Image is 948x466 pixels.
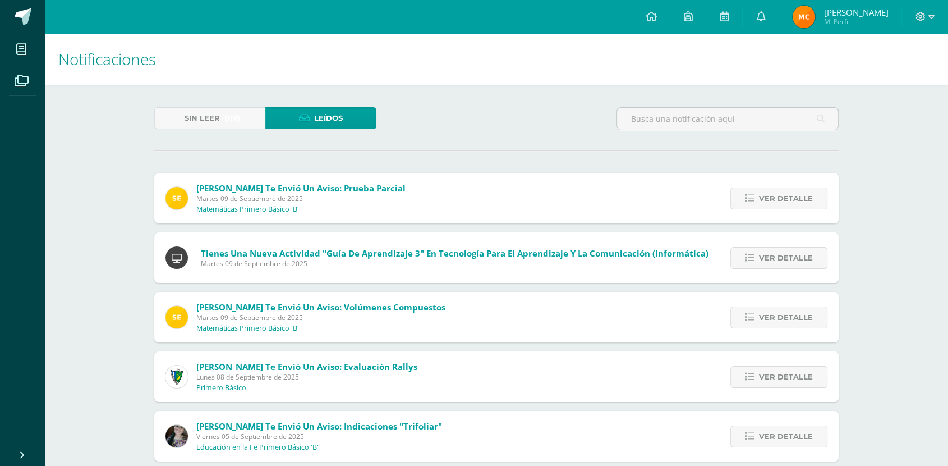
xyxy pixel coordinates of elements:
[196,372,417,382] span: Lunes 08 de Septiembre de 2025
[759,188,813,209] span: Ver detalle
[196,194,406,203] span: Martes 09 de Septiembre de 2025
[185,108,220,129] span: Sin leer
[314,108,343,129] span: Leídos
[58,48,156,70] span: Notificaciones
[196,324,299,333] p: Matemáticas Primero Básico 'B'
[617,108,838,130] input: Busca una notificación aquí
[196,443,319,452] p: Educación en la Fe Primero Básico 'B'
[759,248,813,268] span: Ver detalle
[823,17,888,26] span: Mi Perfil
[201,248,708,259] span: Tienes una nueva actividad "Guía de aprendizaje 3" En Tecnología para el Aprendizaje y la Comunic...
[196,301,445,313] span: [PERSON_NAME] te envió un aviso: Volúmenes Compuestos
[165,366,188,388] img: 9f174a157161b4ddbe12118a61fed988.png
[165,425,188,447] img: 8322e32a4062cfa8b237c59eedf4f548.png
[196,182,406,194] span: [PERSON_NAME] te envió un aviso: Prueba Parcial
[196,205,299,214] p: Matemáticas Primero Básico 'B'
[165,306,188,328] img: 03c2987289e60ca238394da5f82a525a.png
[196,421,442,432] span: [PERSON_NAME] te envió un aviso: Indicaciones "Trifoliar"
[196,361,417,372] span: [PERSON_NAME] te envió un aviso: Evaluación Rallys
[196,313,445,322] span: Martes 09 de Septiembre de 2025
[265,107,376,129] a: Leídos
[759,367,813,387] span: Ver detalle
[201,259,708,268] span: Martes 09 de Septiembre de 2025
[196,432,442,441] span: Viernes 05 de Septiembre de 2025
[823,7,888,18] span: [PERSON_NAME]
[165,187,188,209] img: 03c2987289e60ca238394da5f82a525a.png
[759,426,813,447] span: Ver detalle
[759,307,813,328] span: Ver detalle
[793,6,815,28] img: 7cf7247d9a1789c4c95849e5e07160ff.png
[196,383,246,392] p: Primero Básico
[154,107,265,129] a: Sin leer(117)
[224,108,240,129] span: (117)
